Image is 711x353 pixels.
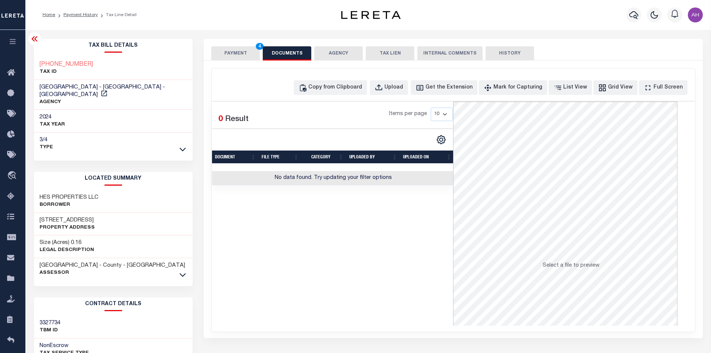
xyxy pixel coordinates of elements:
h3: HES PROPERTIES LLC [40,194,99,201]
a: Home [43,13,55,17]
li: Tax Line Detail [98,12,137,18]
th: UPLOADED BY: activate to sort column ascending [346,151,400,164]
h3: 3327734 [40,319,60,327]
button: Copy from Clipboard [294,80,367,95]
p: AGENCY [40,99,187,106]
h2: Tax Bill Details [34,39,193,53]
a: [PHONE_NUMBER] [40,61,93,68]
p: Type [40,144,53,151]
button: DOCUMENTS [263,46,311,61]
h3: NonEscrow [40,342,89,350]
p: Legal Description [40,247,94,254]
button: INTERNAL COMMENTS [417,46,483,61]
span: Select a file to preview [543,263,599,268]
span: 4 [256,43,263,50]
h3: [GEOGRAPHIC_DATA] - County - [GEOGRAPHIC_DATA] [40,262,185,269]
label: Result [225,114,249,126]
span: [GEOGRAPHIC_DATA] - [GEOGRAPHIC_DATA] - [GEOGRAPHIC_DATA] [40,84,165,97]
div: Grid View [608,84,633,92]
th: UPLOADED ON: activate to sort column ascending [400,151,454,164]
h3: Size (Acres) 0.16 [40,239,94,247]
div: Upload [384,84,403,92]
h3: 3/4 [40,136,53,144]
div: Mark for Capturing [493,84,542,92]
div: Get the Extension [425,84,473,92]
i: travel_explore [7,171,19,181]
a: Payment History [63,13,98,17]
th: Document: activate to sort column ascending [212,151,259,164]
h3: [STREET_ADDRESS] [40,217,95,224]
img: svg+xml;base64,PHN2ZyB4bWxucz0iaHR0cDovL3d3dy53My5vcmcvMjAwMC9zdmciIHBvaW50ZXItZXZlbnRzPSJub25lIi... [688,7,703,22]
button: TAX LIEN [366,46,414,61]
td: No data found. Try updating your filter options [212,171,454,186]
div: Full Screen [654,84,683,92]
p: TAX YEAR [40,121,65,128]
div: Copy from Clipboard [308,84,362,92]
button: HISTORY [486,46,534,61]
button: Mark for Capturing [479,80,547,95]
button: AGENCY [314,46,363,61]
button: List View [549,80,592,95]
h2: LOCATED SUMMARY [34,172,193,186]
p: Property Address [40,224,95,232]
th: FILE TYPE: activate to sort column ascending [259,151,302,164]
p: Borrower [40,201,99,209]
button: Get the Extension [411,80,477,95]
button: Full Screen [639,80,687,95]
th: CATEGORY: activate to sort column ascending [302,151,346,164]
p: TBM ID [40,327,60,334]
img: logo-dark.svg [341,11,401,19]
p: Assessor [40,269,185,277]
button: Grid View [593,80,637,95]
div: List View [563,84,587,92]
button: Upload [370,80,408,95]
p: TAX ID [40,68,93,76]
span: Items per page [389,110,427,118]
h2: CONTRACT details [34,297,193,311]
button: PAYMENT [211,46,260,61]
h3: 2024 [40,114,65,121]
span: 0 [218,115,223,123]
